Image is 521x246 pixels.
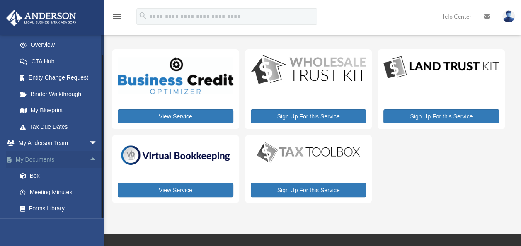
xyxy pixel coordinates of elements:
[89,135,106,152] span: arrow_drop_down
[251,109,366,123] a: Sign Up For this Service
[112,14,122,22] a: menu
[12,53,110,70] a: CTA Hub
[118,183,233,197] a: View Service
[89,151,106,168] span: arrow_drop_up
[12,118,110,135] a: Tax Due Dates
[118,109,233,123] a: View Service
[383,55,499,80] img: LandTrust_lgo-1.jpg
[251,183,366,197] a: Sign Up For this Service
[12,70,110,86] a: Entity Change Request
[6,151,110,168] a: My Documentsarrow_drop_up
[12,200,110,217] a: Forms Library
[383,109,499,123] a: Sign Up For this Service
[138,11,148,20] i: search
[6,135,110,152] a: My Anderson Teamarrow_drop_down
[112,12,122,22] i: menu
[12,168,110,184] a: Box
[12,86,110,102] a: Binder Walkthrough
[251,55,366,86] img: WS-Trust-Kit-lgo-1.jpg
[251,141,366,164] img: taxtoolbox_new-1.webp
[12,37,110,53] a: Overview
[4,10,79,26] img: Anderson Advisors Platinum Portal
[12,184,110,200] a: Meeting Minutes
[12,102,110,119] a: My Blueprint
[502,10,515,22] img: User Pic
[12,217,110,233] a: Notarize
